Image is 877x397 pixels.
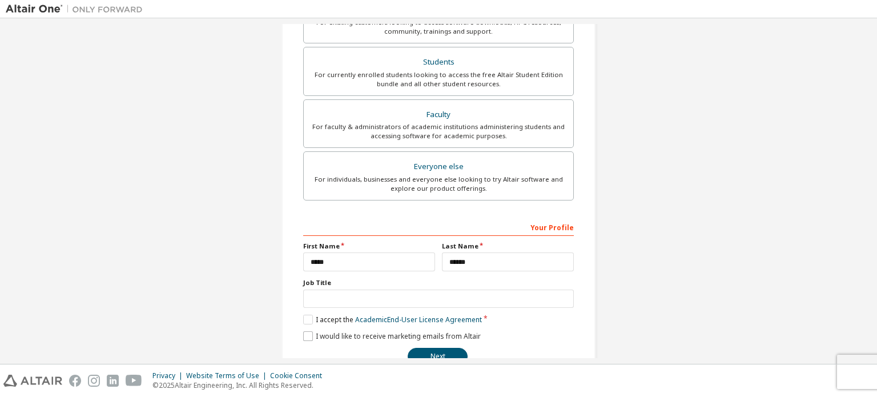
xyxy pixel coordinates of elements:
[303,242,435,251] label: First Name
[152,380,329,390] p: © 2025 Altair Engineering, Inc. All Rights Reserved.
[311,54,566,70] div: Students
[442,242,574,251] label: Last Name
[270,371,329,380] div: Cookie Consent
[408,348,468,365] button: Next
[303,278,574,287] label: Job Title
[6,3,148,15] img: Altair One
[311,122,566,141] div: For faculty & administrators of academic institutions administering students and accessing softwa...
[152,371,186,380] div: Privacy
[311,18,566,36] div: For existing customers looking to access software downloads, HPC resources, community, trainings ...
[303,218,574,236] div: Your Profile
[303,315,482,324] label: I accept the
[69,375,81,387] img: facebook.svg
[107,375,119,387] img: linkedin.svg
[186,371,270,380] div: Website Terms of Use
[126,375,142,387] img: youtube.svg
[311,175,566,193] div: For individuals, businesses and everyone else looking to try Altair software and explore our prod...
[311,159,566,175] div: Everyone else
[88,375,100,387] img: instagram.svg
[355,315,482,324] a: Academic End-User License Agreement
[3,375,62,387] img: altair_logo.svg
[311,107,566,123] div: Faculty
[311,70,566,89] div: For currently enrolled students looking to access the free Altair Student Edition bundle and all ...
[303,331,481,341] label: I would like to receive marketing emails from Altair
